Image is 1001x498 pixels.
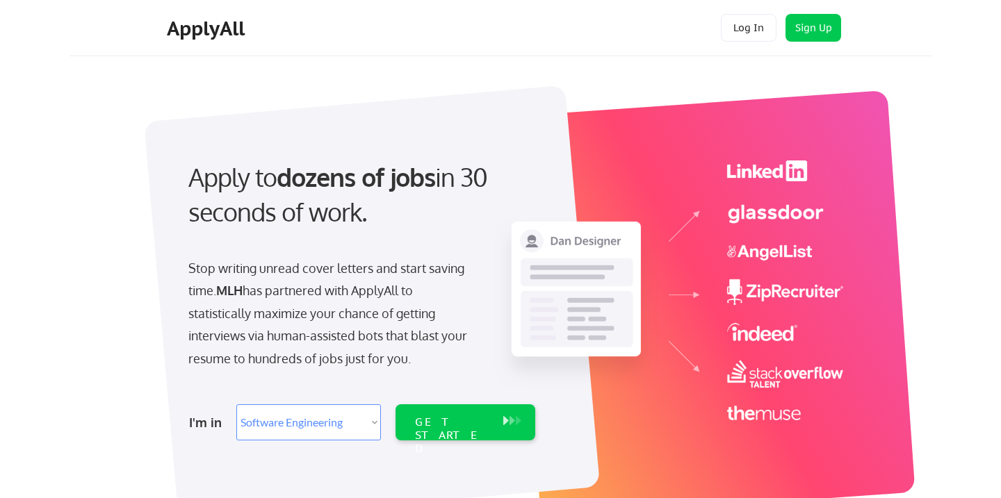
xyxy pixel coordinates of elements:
[188,257,474,370] div: Stop writing unread cover letters and start saving time. has partnered with ApplyAll to statistic...
[167,17,249,40] div: ApplyAll
[415,415,489,456] div: GET STARTED
[189,411,228,433] div: I'm in
[188,160,530,230] div: Apply to in 30 seconds of work.
[786,14,841,42] button: Sign Up
[721,14,776,42] button: Log In
[277,161,435,192] strong: dozens of jobs
[216,283,243,298] strong: MLH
